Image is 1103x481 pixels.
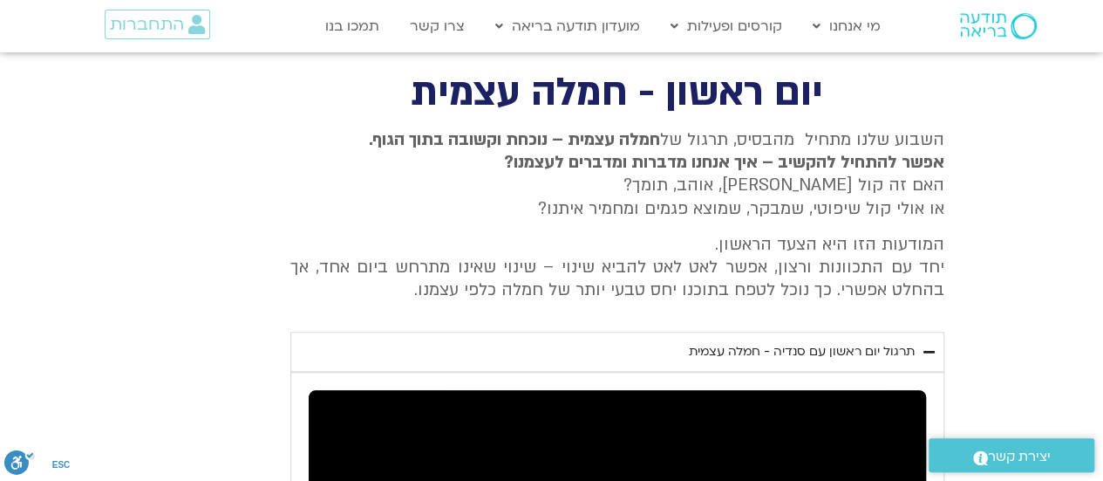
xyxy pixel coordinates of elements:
[105,10,210,39] a: התחברות
[401,10,473,43] a: צרו קשר
[960,13,1037,39] img: תודעה בריאה
[290,233,944,302] p: המודעות הזו היא הצעד הראשון. יחד עם התכוונות ורצון, אפשר לאט לאט להביא שינוי – שינוי שאינו מתרחש ...
[988,445,1051,469] span: יצירת קשר
[689,341,915,362] div: תרגול יום ראשון עם סנדיה - חמלה עצמית
[662,10,791,43] a: קורסים ופעילות
[929,438,1094,472] a: יצירת קשר
[369,128,944,174] strong: חמלה עצמית – נוכחת וקשובה בתוך הגוף. אפשר להתחיל להקשיב – איך אנחנו מדברות ומדברים לעצמנו?
[110,15,184,34] span: התחברות
[290,75,944,111] h2: יום ראשון - חמלה עצמית
[804,10,889,43] a: מי אנחנו
[290,128,944,221] p: השבוע שלנו מתחיל מהבסיס, תרגול של האם זה קול [PERSON_NAME], אוהב, תומך? או אולי קול שיפוטי, שמבקר...
[290,332,944,372] summary: תרגול יום ראשון עם סנדיה - חמלה עצמית
[317,10,388,43] a: תמכו בנו
[487,10,649,43] a: מועדון תודעה בריאה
